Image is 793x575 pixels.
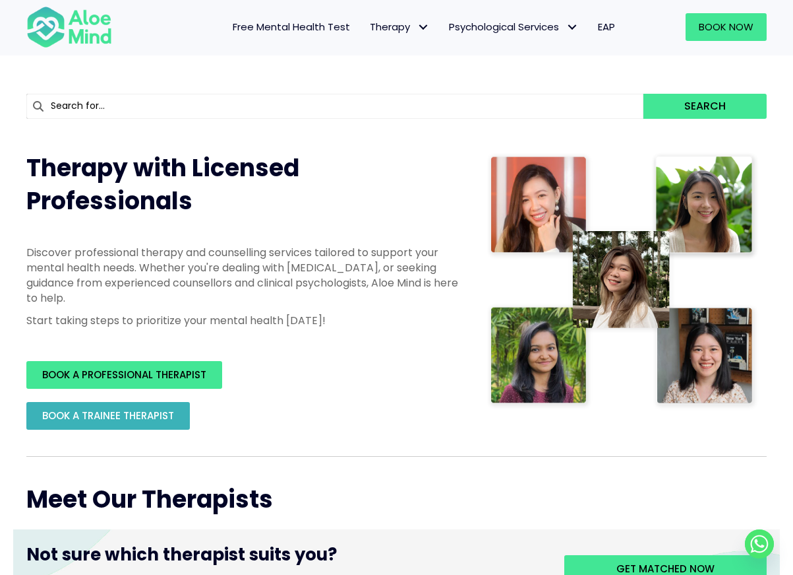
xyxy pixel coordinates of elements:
img: Therapist collage [486,152,759,411]
span: Free Mental Health Test [233,20,350,34]
span: Psychological Services [449,20,578,34]
a: TherapyTherapy: submenu [360,13,439,41]
span: Therapy with Licensed Professionals [26,151,299,218]
span: Therapy: submenu [413,18,432,37]
a: Psychological ServicesPsychological Services: submenu [439,13,588,41]
span: Book Now [699,20,753,34]
p: Start taking steps to prioritize your mental health [DATE]! [26,313,460,328]
a: BOOK A TRAINEE THERAPIST [26,402,190,430]
span: Psychological Services: submenu [562,18,581,37]
nav: Menu [126,13,626,41]
input: Search for... [26,94,643,119]
a: Book Now [686,13,767,41]
a: Free Mental Health Test [223,13,360,41]
button: Search [643,94,767,119]
span: Therapy [370,20,429,34]
a: Whatsapp [745,529,774,558]
span: Meet Our Therapists [26,483,273,516]
a: EAP [588,13,625,41]
p: Discover professional therapy and counselling services tailored to support your mental health nee... [26,245,460,306]
span: BOOK A TRAINEE THERAPIST [42,409,174,423]
span: EAP [598,20,615,34]
img: Aloe mind Logo [26,5,112,49]
h3: Not sure which therapist suits you? [26,543,544,573]
a: BOOK A PROFESSIONAL THERAPIST [26,361,222,389]
span: BOOK A PROFESSIONAL THERAPIST [42,368,206,382]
